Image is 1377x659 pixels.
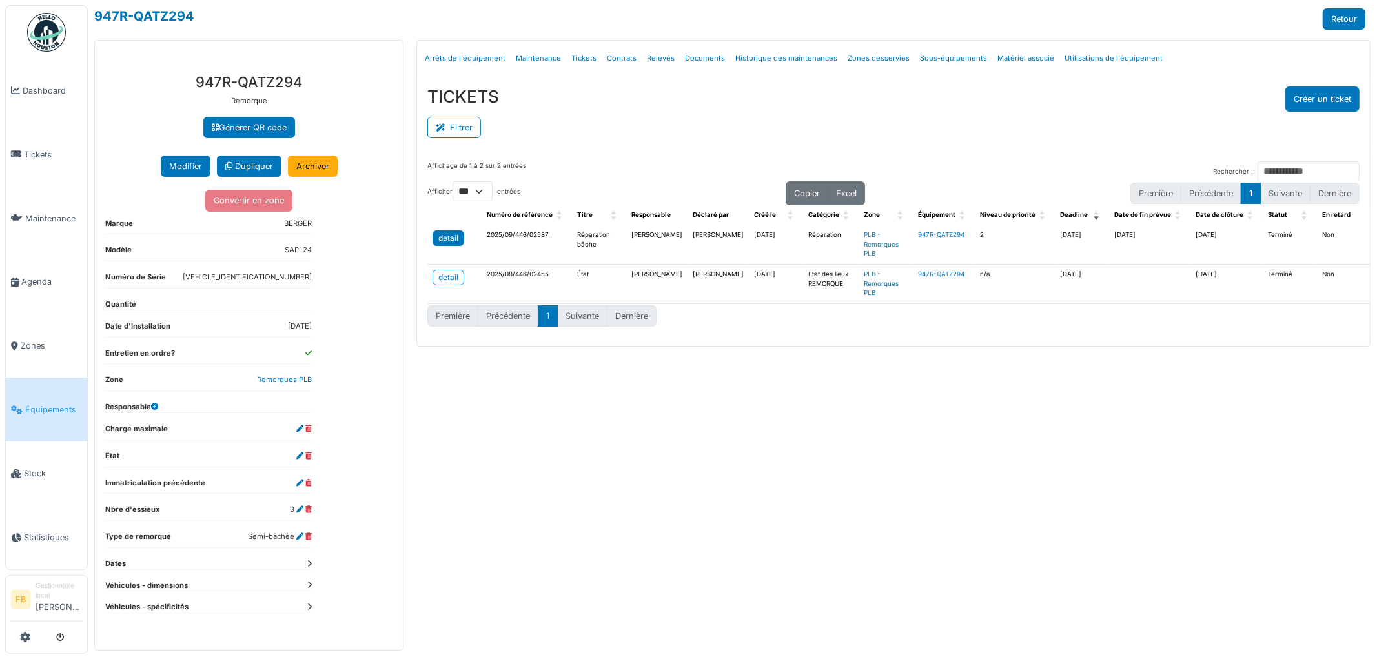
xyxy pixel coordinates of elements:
[6,378,87,441] a: Équipements
[803,265,859,304] td: Etat des lieux REMORQUE
[433,230,464,246] a: detail
[25,403,82,416] span: Équipements
[6,250,87,314] a: Agenda
[248,531,312,542] dd: Semi-bâchée
[864,270,899,296] a: PLB - Remorques PLB
[918,211,955,218] span: Équipement
[688,225,749,265] td: [PERSON_NAME]
[482,265,572,304] td: 2025/08/446/02455
[105,531,171,547] dt: Type de remorque
[897,205,905,225] span: Zone: Activate to sort
[1196,211,1243,218] span: Date de clôture
[285,245,312,256] dd: SAPL24
[754,211,776,218] span: Créé le
[1247,205,1255,225] span: Date de clôture: Activate to sort
[24,148,82,161] span: Tickets
[688,265,749,304] td: [PERSON_NAME]
[105,321,170,337] dt: Date d'Installation
[626,225,688,265] td: [PERSON_NAME]
[105,451,119,467] dt: Etat
[105,504,159,520] dt: Nbre d'essieux
[487,211,553,218] span: Numéro de référence
[105,348,175,364] dt: Entretien en ordre?
[6,59,87,123] a: Dashboard
[915,43,992,74] a: Sous-équipements
[511,43,566,74] a: Maintenance
[105,245,132,261] dt: Modèle
[786,181,828,205] button: Copier
[105,74,393,90] h3: 947R-QATZ294
[105,272,166,288] dt: Numéro de Série
[105,558,312,569] dt: Dates
[572,265,626,304] td: État
[577,211,593,218] span: Titre
[992,43,1059,74] a: Matériel associé
[602,43,642,74] a: Contrats
[864,211,880,218] span: Zone
[1055,225,1109,265] td: [DATE]
[427,86,499,106] h3: TICKETS
[1060,211,1088,218] span: Deadline
[556,205,564,225] span: Numéro de référence: Activate to sort
[1268,211,1287,218] span: Statut
[427,181,520,201] label: Afficher entrées
[808,211,839,218] span: Catégorie
[427,117,481,138] button: Filtrer
[24,531,82,543] span: Statistiques
[566,43,602,74] a: Tickets
[842,43,915,74] a: Zones desservies
[105,401,158,412] dt: Responsable
[1241,183,1261,204] button: 1
[1130,183,1360,204] nav: pagination
[105,478,205,494] dt: Immatriculation précédente
[918,231,964,238] a: 947R-QATZ294
[1317,225,1371,265] td: Non
[631,211,671,218] span: Responsable
[803,225,859,265] td: Réparation
[788,205,795,225] span: Créé le: Activate to sort
[1317,265,1371,304] td: Non
[438,272,458,283] div: detail
[1322,211,1351,218] span: En retard
[420,43,511,74] a: Arrêts de l'équipement
[21,276,82,288] span: Agenda
[105,299,136,310] dt: Quantité
[482,225,572,265] td: 2025/09/446/02587
[288,156,338,177] a: Archiver
[203,117,295,138] a: Générer QR code
[749,225,803,265] td: [DATE]
[105,218,133,234] dt: Marque
[21,340,82,352] span: Zones
[836,188,857,198] span: Excel
[6,187,87,250] a: Maintenance
[1213,167,1253,177] label: Rechercher :
[975,225,1055,265] td: 2
[843,205,851,225] span: Catégorie: Activate to sort
[1175,205,1183,225] span: Date de fin prévue: Activate to sort
[1263,265,1317,304] td: Terminé
[572,225,626,265] td: Réparation bâche
[1094,205,1101,225] span: Deadline: Activate to remove sorting
[959,205,967,225] span: Équipement: Activate to sort
[1059,43,1168,74] a: Utilisations de l'équipement
[680,43,730,74] a: Documents
[1263,225,1317,265] td: Terminé
[975,265,1055,304] td: n/a
[288,321,312,332] dd: [DATE]
[642,43,680,74] a: Relevés
[161,156,210,177] button: Modifier
[538,305,558,327] button: 1
[828,181,865,205] button: Excel
[11,581,82,622] a: FB Gestionnaire local[PERSON_NAME]
[1190,225,1263,265] td: [DATE]
[23,85,82,97] span: Dashboard
[27,13,66,52] img: Badge_color-CXgf-gQk.svg
[626,265,688,304] td: [PERSON_NAME]
[94,8,194,24] a: 947R-QATZ294
[290,504,312,515] dd: 3
[105,423,168,440] dt: Charge maximale
[1301,205,1309,225] span: Statut: Activate to sort
[1055,265,1109,304] td: [DATE]
[183,272,312,283] dd: [VEHICLE_IDENTIFICATION_NUMBER]
[730,43,842,74] a: Historique des maintenances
